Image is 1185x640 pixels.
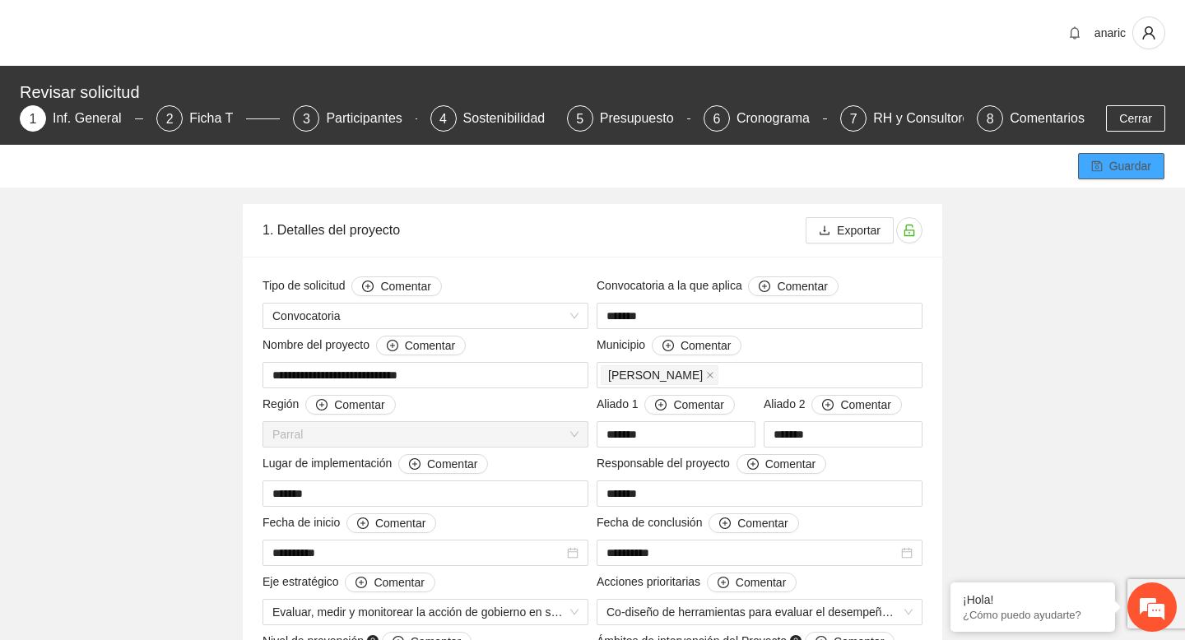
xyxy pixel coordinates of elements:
div: ¡Hola! [963,593,1103,606]
span: plus-circle [409,458,421,471]
span: anaric [1094,26,1126,39]
span: plus-circle [357,517,369,531]
span: save [1091,160,1103,174]
span: Fecha de conclusión [597,513,799,533]
div: Ficha T [189,105,246,132]
button: Fecha de inicio [346,513,436,533]
span: Exportar [837,221,881,239]
p: ¿Cómo puedo ayudarte? [963,609,1103,621]
span: Aliado 1 [597,395,735,415]
div: 7RH y Consultores [840,105,964,132]
div: Inf. General [53,105,135,132]
button: Convocatoria a la que aplica [748,276,838,296]
div: Cronograma [737,105,823,132]
textarea: Escriba su mensaje y pulse “Intro” [8,449,314,507]
span: plus-circle [719,517,731,531]
span: user [1133,26,1164,40]
span: plus-circle [355,577,367,590]
span: Comentar [777,277,827,295]
span: Comentar [840,396,890,414]
button: bell [1062,20,1088,46]
span: Convocatoria [272,304,579,328]
span: Comentar [681,336,731,355]
span: Fecha de inicio [263,513,436,533]
span: Guardar [1109,157,1151,175]
span: unlock [897,224,922,237]
span: Convocatoria a la que aplica [597,276,839,296]
button: Región [305,395,395,415]
span: plus-circle [747,458,759,471]
span: Evaluar, medir y monitorear la acción de gobierno en seguridad y justicia [272,600,579,624]
span: bell [1062,26,1087,39]
span: plus-circle [316,399,328,412]
div: RH y Consultores [873,105,989,132]
span: Cerrar [1119,109,1152,128]
span: Eje estratégico [263,573,435,592]
span: plus-circle [822,399,834,412]
div: 1. Detalles del proyecto [263,206,806,253]
span: Nombre del proyecto [263,336,466,355]
span: close [706,371,714,379]
span: Comentar [374,573,424,591]
span: Responsable del proyecto [597,454,826,474]
span: Aliado 2 [764,395,902,415]
button: Municipio [652,336,741,355]
button: Tipo de solicitud [351,276,441,296]
button: Nombre del proyecto [376,336,466,355]
span: Comentar [427,455,477,473]
span: 8 [987,112,994,126]
span: 6 [713,112,720,126]
button: Responsable del proyecto [737,454,826,474]
div: 3Participantes [293,105,416,132]
button: unlock [896,217,922,243]
div: Chatee con nosotros ahora [86,84,276,105]
span: Comentar [765,455,816,473]
div: Minimizar ventana de chat en vivo [270,8,309,48]
span: 3 [303,112,310,126]
span: 2 [166,112,174,126]
span: Comentar [375,514,425,532]
span: Tipo de solicitud [263,276,442,296]
button: user [1132,16,1165,49]
button: Eje estratégico [345,573,434,592]
span: plus-circle [655,399,667,412]
span: Región [263,395,396,415]
span: Comentar [380,277,430,295]
span: Lugar de implementación [263,454,488,474]
span: 4 [439,112,447,126]
span: Municipio [597,336,741,355]
button: Lugar de implementación [398,454,488,474]
span: Parral [272,422,579,447]
span: Comentar [737,514,788,532]
span: plus-circle [718,577,729,590]
button: saveGuardar [1078,153,1164,179]
span: Allende [601,365,718,385]
span: 7 [850,112,857,126]
span: plus-circle [662,340,674,353]
div: 8Comentarios [977,105,1085,132]
span: [PERSON_NAME] [608,366,703,384]
span: Comentar [736,573,786,591]
div: Revisar solicitud [20,79,1155,105]
button: downloadExportar [806,217,894,243]
span: Co-diseño de herramientas para evaluar el desempeño de la autoridad orientada a resultados [606,600,913,624]
div: Sostenibilidad [463,105,559,132]
button: Acciones prioritarias [707,573,797,592]
span: 5 [576,112,583,126]
div: 1Inf. General [20,105,143,132]
div: Comentarios [1010,105,1085,132]
span: Comentar [673,396,723,414]
span: plus-circle [387,340,398,353]
button: Fecha de conclusión [709,513,798,533]
span: 1 [30,112,37,126]
div: 5Presupuesto [567,105,690,132]
div: Presupuesto [600,105,687,132]
button: Cerrar [1106,105,1165,132]
button: Aliado 2 [811,395,901,415]
button: Aliado 1 [644,395,734,415]
div: 6Cronograma [704,105,827,132]
span: Comentar [405,336,455,355]
span: Comentar [334,396,384,414]
span: plus-circle [759,281,770,294]
span: plus-circle [362,281,374,294]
